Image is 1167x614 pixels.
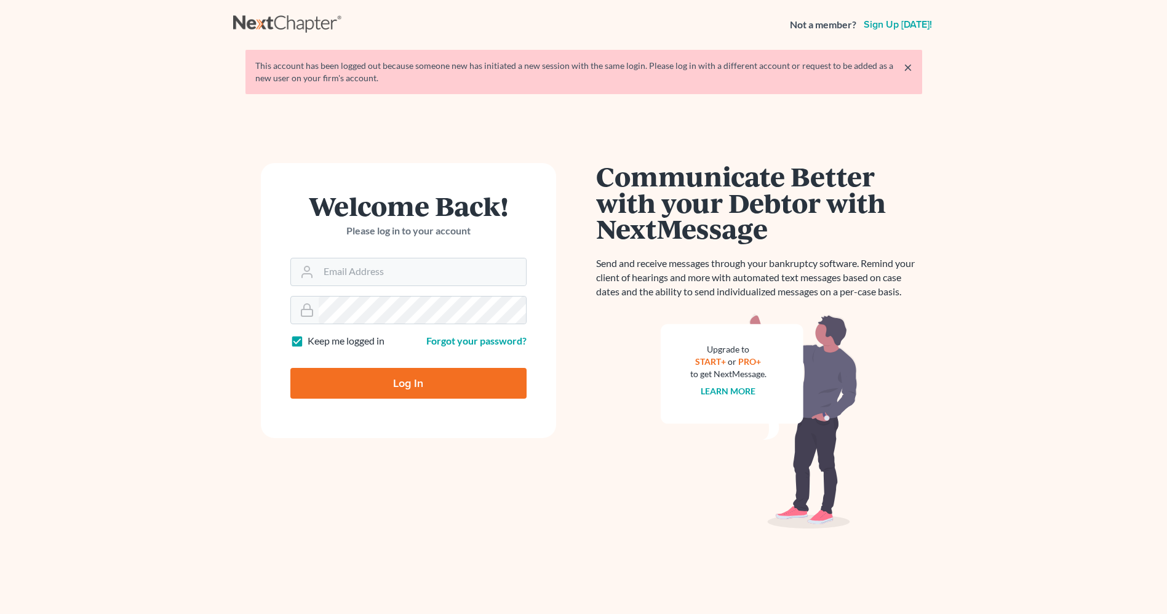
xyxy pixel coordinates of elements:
[290,368,527,399] input: Log In
[695,356,726,367] a: START+
[690,343,767,356] div: Upgrade to
[319,258,526,285] input: Email Address
[661,314,858,529] img: nextmessage_bg-59042aed3d76b12b5cd301f8e5b87938c9018125f34e5fa2b7a6b67550977c72.svg
[255,60,912,84] div: This account has been logged out because someone new has initiated a new session with the same lo...
[308,334,384,348] label: Keep me logged in
[701,386,755,396] a: Learn more
[728,356,736,367] span: or
[904,60,912,74] a: ×
[596,257,922,299] p: Send and receive messages through your bankruptcy software. Remind your client of hearings and mo...
[690,368,767,380] div: to get NextMessage.
[290,193,527,219] h1: Welcome Back!
[290,224,527,238] p: Please log in to your account
[426,335,527,346] a: Forgot your password?
[790,18,856,32] strong: Not a member?
[861,20,934,30] a: Sign up [DATE]!
[596,163,922,242] h1: Communicate Better with your Debtor with NextMessage
[738,356,761,367] a: PRO+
